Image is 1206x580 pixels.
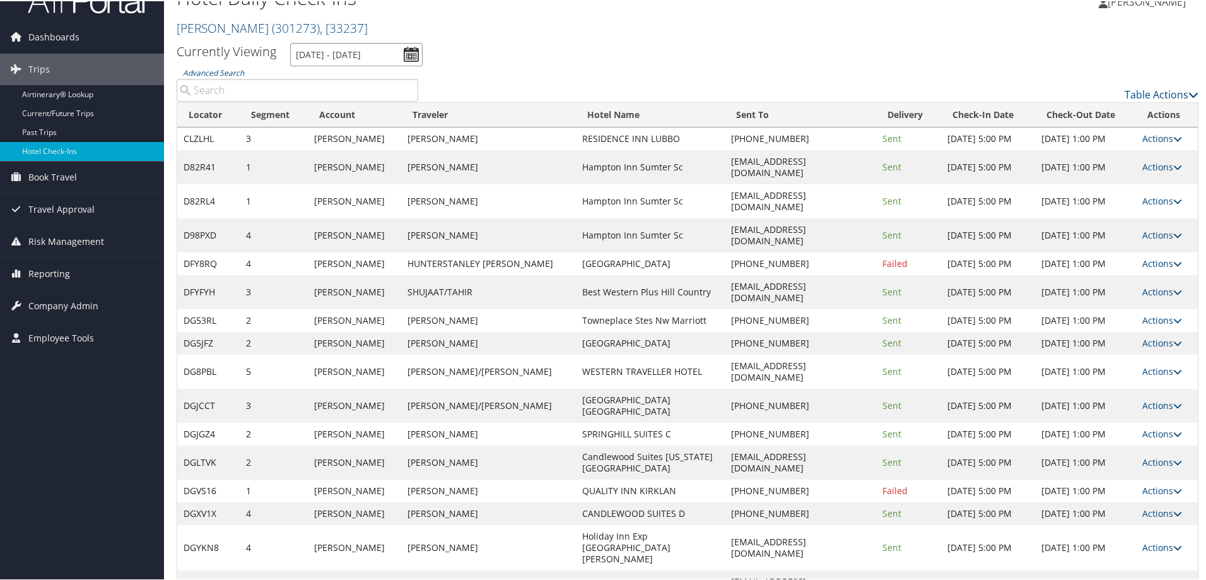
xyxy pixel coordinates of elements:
td: D98PXD [177,217,240,251]
td: [PERSON_NAME] [401,331,577,353]
td: [DATE] 5:00 PM [941,501,1035,524]
a: Actions [1142,160,1182,172]
td: [PHONE_NUMBER] [725,501,877,524]
td: [EMAIL_ADDRESS][DOMAIN_NAME] [725,444,877,478]
a: Actions [1142,398,1182,410]
td: [DATE] 1:00 PM [1035,274,1135,308]
td: [PERSON_NAME] [401,217,577,251]
td: CANDLEWOOD SUITES D [576,501,724,524]
a: Actions [1142,336,1182,348]
td: [PERSON_NAME] [308,388,401,422]
td: SHUJAAT/TAHIR [401,274,577,308]
td: WESTERN TRAVELLER HOTEL [576,353,724,388]
td: [DATE] 5:00 PM [941,149,1035,183]
td: 2 [240,422,308,444]
td: SPRINGHILL SUITES C [576,422,724,444]
a: Table Actions [1125,86,1198,100]
td: [DATE] 1:00 PM [1035,501,1135,524]
td: [PERSON_NAME] [401,444,577,478]
td: 4 [240,217,308,251]
span: Dashboards [28,20,79,52]
th: Locator: activate to sort column ascending [177,102,240,126]
td: HUNTERSTANLEY [PERSON_NAME] [401,251,577,274]
td: [GEOGRAPHIC_DATA] [576,331,724,353]
td: [DATE] 1:00 PM [1035,308,1135,331]
td: [EMAIL_ADDRESS][DOMAIN_NAME] [725,149,877,183]
td: [EMAIL_ADDRESS][DOMAIN_NAME] [725,183,877,217]
td: DFY8RQ [177,251,240,274]
td: DG5JFZ [177,331,240,353]
span: Sent [882,194,901,206]
td: Candlewood Suites [US_STATE][GEOGRAPHIC_DATA] [576,444,724,478]
td: [EMAIL_ADDRESS][DOMAIN_NAME] [725,274,877,308]
span: Sent [882,131,901,143]
span: Risk Management [28,225,104,256]
td: [PERSON_NAME] [308,501,401,524]
td: [PHONE_NUMBER] [725,422,877,444]
span: Reporting [28,257,70,288]
td: DGLTVK [177,444,240,478]
th: Sent To: activate to sort column ascending [725,102,877,126]
td: [DATE] 5:00 PM [941,274,1035,308]
td: [PHONE_NUMBER] [725,308,877,331]
span: Sent [882,336,901,348]
td: [PERSON_NAME] [401,478,577,501]
td: 5 [240,353,308,388]
td: [DATE] 1:00 PM [1035,444,1135,478]
td: 1 [240,183,308,217]
span: Sent [882,285,901,297]
td: Hampton Inn Sumter Sc [576,149,724,183]
td: DG8PBL [177,353,240,388]
td: 4 [240,251,308,274]
th: Account: activate to sort column ascending [308,102,401,126]
td: [DATE] 5:00 PM [941,422,1035,444]
td: [PERSON_NAME] [401,422,577,444]
td: D82R41 [177,149,240,183]
td: [DATE] 5:00 PM [941,308,1035,331]
td: DG53RL [177,308,240,331]
span: Sent [882,506,901,518]
span: Sent [882,427,901,439]
td: [PERSON_NAME] [308,217,401,251]
td: [PERSON_NAME] [308,183,401,217]
td: [DATE] 5:00 PM [941,388,1035,422]
span: Sent [882,398,901,410]
td: [PERSON_NAME] [308,274,401,308]
span: Sent [882,455,901,467]
a: Actions [1142,256,1182,268]
span: Failed [882,256,908,268]
td: [PERSON_NAME] [401,126,577,149]
span: Travel Approval [28,192,95,224]
th: Actions [1136,102,1198,126]
span: Trips [28,52,50,84]
td: 3 [240,126,308,149]
a: Actions [1142,540,1182,552]
td: [PERSON_NAME] [308,126,401,149]
td: [PHONE_NUMBER] [725,126,877,149]
td: 3 [240,274,308,308]
td: [PERSON_NAME] [308,444,401,478]
td: 2 [240,444,308,478]
th: Delivery: activate to sort column ascending [876,102,941,126]
td: [DATE] 1:00 PM [1035,388,1135,422]
td: [DATE] 1:00 PM [1035,353,1135,388]
span: Failed [882,483,908,495]
td: DGJCCT [177,388,240,422]
td: [PERSON_NAME] [308,149,401,183]
td: [GEOGRAPHIC_DATA] [GEOGRAPHIC_DATA] [576,388,724,422]
td: [PERSON_NAME] [308,331,401,353]
a: Actions [1142,483,1182,495]
a: [PERSON_NAME] [177,18,368,35]
td: RESIDENCE INN LUBBO [576,126,724,149]
td: [DATE] 1:00 PM [1035,478,1135,501]
td: CLZLHL [177,126,240,149]
td: Hampton Inn Sumter Sc [576,183,724,217]
td: 4 [240,524,308,569]
td: 2 [240,331,308,353]
a: Actions [1142,194,1182,206]
td: [PHONE_NUMBER] [725,388,877,422]
td: D82RL4 [177,183,240,217]
span: , [ 33237 ] [320,18,368,35]
td: DFYFYH [177,274,240,308]
td: [DATE] 1:00 PM [1035,217,1135,251]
